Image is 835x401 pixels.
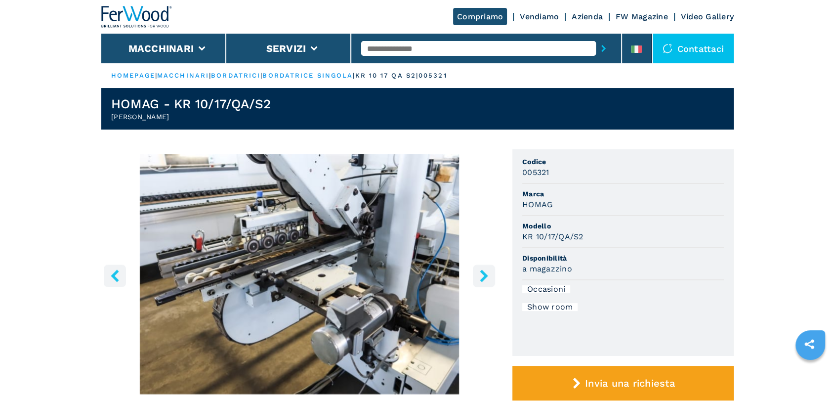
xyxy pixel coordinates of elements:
h3: HOMAG [522,199,553,210]
img: Contattaci [663,44,672,53]
h1: HOMAG - KR 10/17/QA/S2 [111,96,271,112]
button: submit-button [596,37,611,60]
button: Macchinari [128,43,194,54]
iframe: Chat [793,356,828,394]
span: Marca [522,189,724,199]
span: Disponibilità [522,253,724,263]
a: Compriamo [453,8,507,25]
a: macchinari [157,72,209,79]
div: Contattaci [653,34,734,63]
a: FW Magazine [616,12,668,21]
img: Bordatrice Singola HOMAG KR 10/17/QA/S2 [101,154,498,394]
span: | [353,72,355,79]
button: Servizi [266,43,306,54]
div: Go to Slide 9 [101,154,498,394]
a: Video Gallery [681,12,734,21]
h3: 005321 [522,167,549,178]
span: Invia una richiesta [585,377,675,389]
h2: [PERSON_NAME] [111,112,271,122]
div: Occasioni [522,285,570,293]
button: left-button [104,265,126,287]
p: 005321 [418,71,447,80]
span: | [209,72,211,79]
a: sharethis [797,332,822,356]
a: bordatrice singola [262,72,353,79]
span: | [260,72,262,79]
a: Vendiamo [520,12,559,21]
button: Invia una richiesta [512,366,734,401]
a: HOMEPAGE [111,72,155,79]
div: Show room [522,303,578,311]
span: Modello [522,221,724,231]
a: bordatrici [211,72,260,79]
button: right-button [473,265,495,287]
h3: a magazzino [522,263,572,274]
a: Azienda [572,12,603,21]
p: kr 10 17 qa s2 | [355,71,418,80]
img: Ferwood [101,6,172,28]
h3: KR 10/17/QA/S2 [522,231,584,242]
span: Codice [522,157,724,167]
span: | [155,72,157,79]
